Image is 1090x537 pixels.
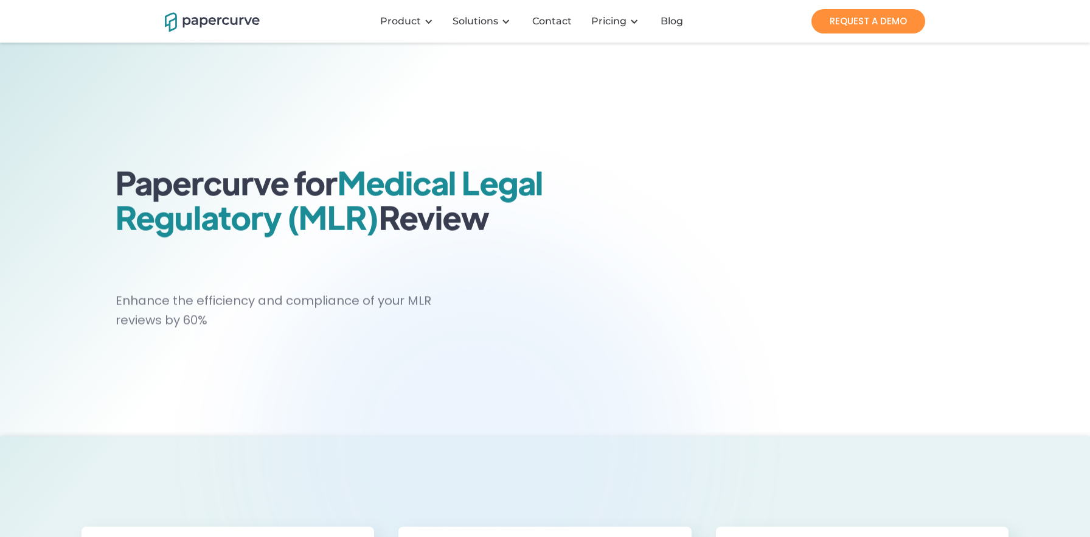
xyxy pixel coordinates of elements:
p: Enhance the efficiency and compliance of your MLR reviews by 60% [116,291,450,336]
div: Solutions [445,3,522,40]
div: Product [380,15,421,27]
span: Medical Legal Regulatory (MLR) [116,161,543,237]
div: Blog [661,15,683,27]
a: Pricing [591,15,627,27]
a: Contact [522,15,584,27]
a: REQUEST A DEMO [811,9,925,33]
a: home [165,10,244,32]
div: Product [373,3,445,40]
h1: Papercurve for Review [116,164,579,234]
div: Pricing [584,3,651,40]
a: Blog [651,15,695,27]
div: Contact [532,15,572,27]
div: Solutions [453,15,498,27]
